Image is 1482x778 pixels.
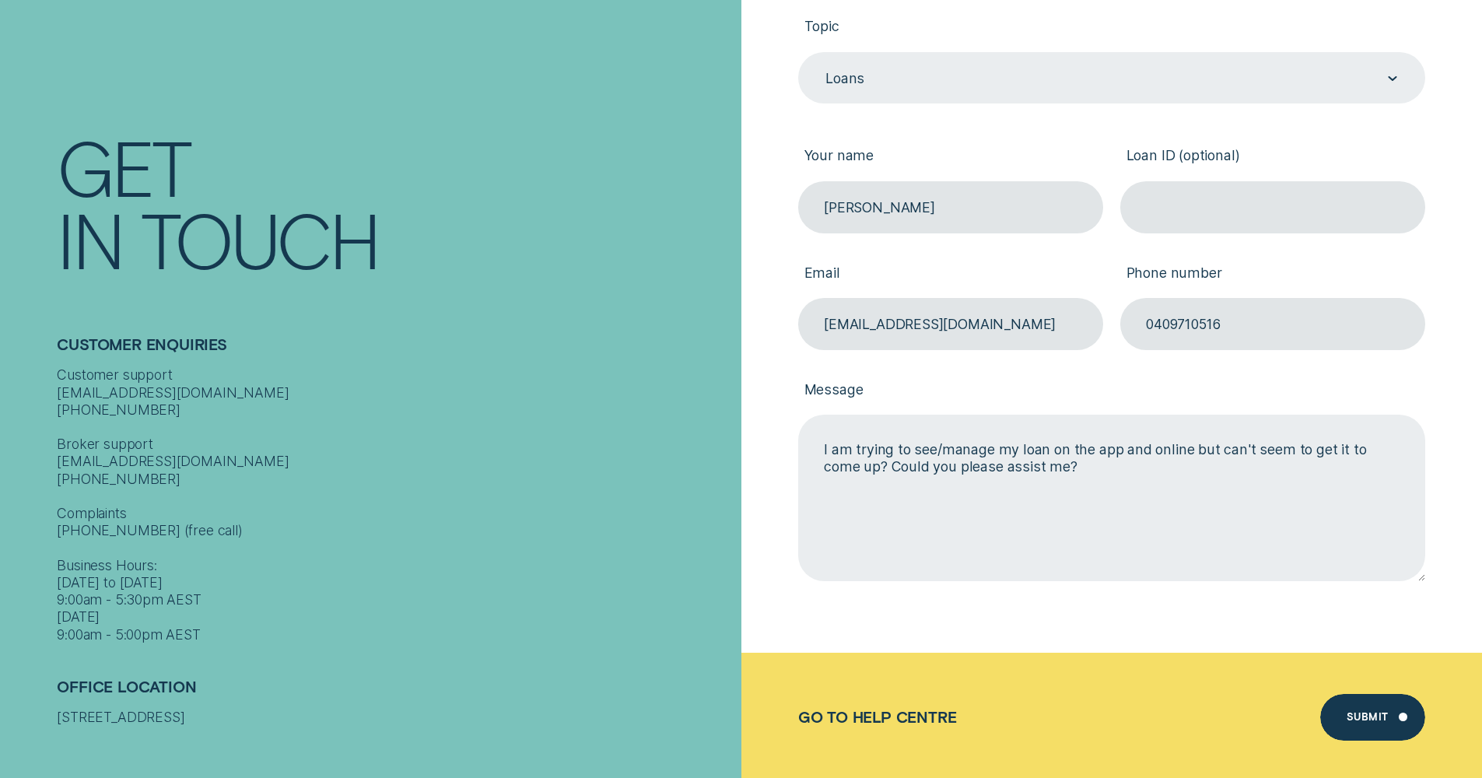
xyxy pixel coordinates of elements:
[798,251,1103,298] label: Email
[1120,134,1425,181] label: Loan ID (optional)
[825,70,864,87] div: Loans
[57,130,190,202] div: Get
[1320,694,1424,741] button: Submit
[57,335,732,366] h2: Customer Enquiries
[57,709,732,726] div: [STREET_ADDRESS]
[141,202,379,275] div: Touch
[798,4,1425,51] label: Topic
[57,366,732,643] div: Customer support [EMAIL_ADDRESS][DOMAIN_NAME] [PHONE_NUMBER] Broker support [EMAIL_ADDRESS][DOMAI...
[798,708,957,726] a: Go to Help Centre
[798,367,1425,415] label: Message
[57,130,732,275] h1: Get In Touch
[57,202,122,275] div: In
[798,134,1103,181] label: Your name
[798,415,1425,580] textarea: I am trying to see/manage my loan on the app and online but can't seem to get it to come up? Coul...
[57,678,732,709] h2: Office Location
[1120,251,1425,298] label: Phone number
